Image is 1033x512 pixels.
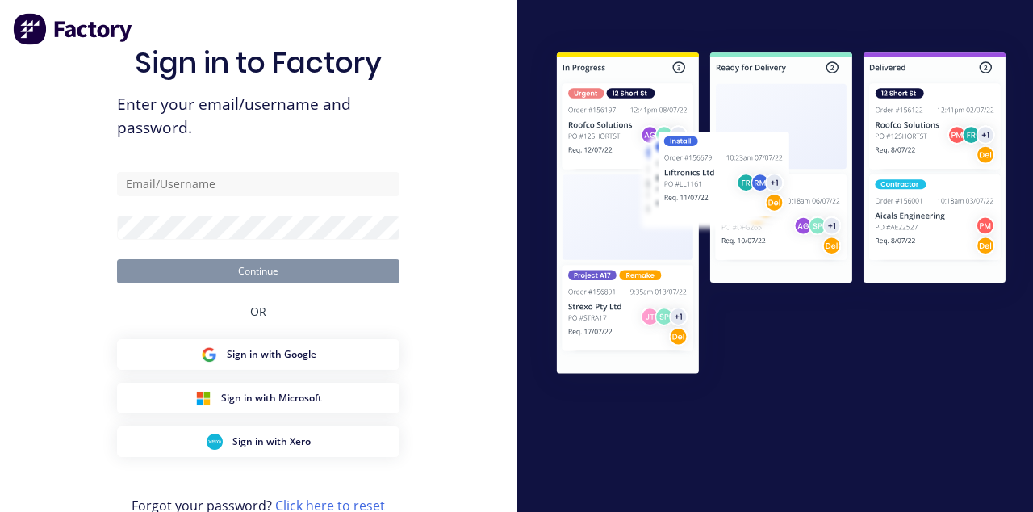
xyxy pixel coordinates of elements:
[117,172,399,196] input: Email/Username
[195,390,211,406] img: Microsoft Sign in
[227,347,316,362] span: Sign in with Google
[135,45,382,80] h1: Sign in to Factory
[529,27,1033,403] img: Sign in
[117,383,399,413] button: Microsoft Sign inSign in with Microsoft
[232,434,311,449] span: Sign in with Xero
[201,346,217,363] img: Google Sign in
[117,93,399,140] span: Enter your email/username and password.
[117,339,399,370] button: Google Sign inSign in with Google
[117,259,399,283] button: Continue
[13,13,134,45] img: Factory
[117,426,399,457] button: Xero Sign inSign in with Xero
[250,283,266,339] div: OR
[207,434,223,450] img: Xero Sign in
[221,391,322,405] span: Sign in with Microsoft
